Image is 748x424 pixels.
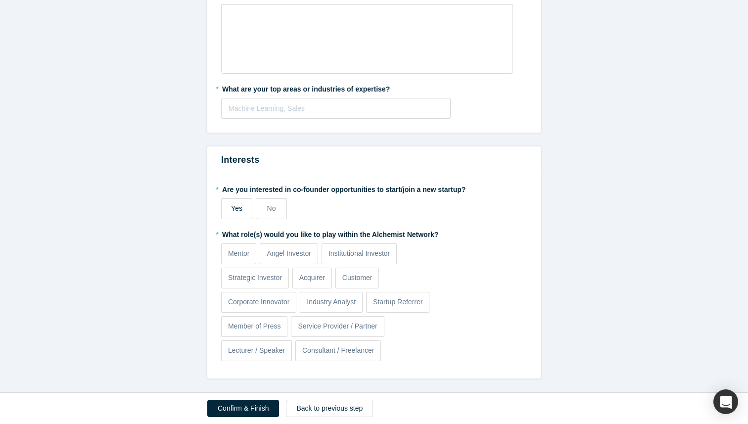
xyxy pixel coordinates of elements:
p: Lecturer / Speaker [228,345,285,356]
h3: Interests [221,153,527,167]
p: Strategic Investor [228,273,282,283]
p: Mentor [228,248,250,259]
span: No [267,204,276,212]
p: Consultant / Freelancer [302,345,374,356]
p: Startup Referrer [373,297,422,307]
button: Back to previous step [286,400,373,417]
p: Service Provider / Partner [298,321,377,331]
p: Acquirer [299,273,325,283]
p: Industry Analyst [307,297,356,307]
label: What role(s) would you like to play within the Alchemist Network? [221,226,527,240]
label: What are your top areas or industries of expertise? [221,81,527,94]
p: Angel Investor [267,248,311,259]
span: Yes [231,204,242,212]
div: rdw-editor [228,8,507,24]
div: rdw-wrapper [221,4,513,74]
button: Confirm & Finish [207,400,279,417]
p: Customer [342,273,373,283]
p: Member of Press [228,321,281,331]
p: Institutional Investor [328,248,390,259]
p: Corporate Innovator [228,297,290,307]
label: Are you interested in co-founder opportunities to start/join a new startup? [221,181,527,195]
